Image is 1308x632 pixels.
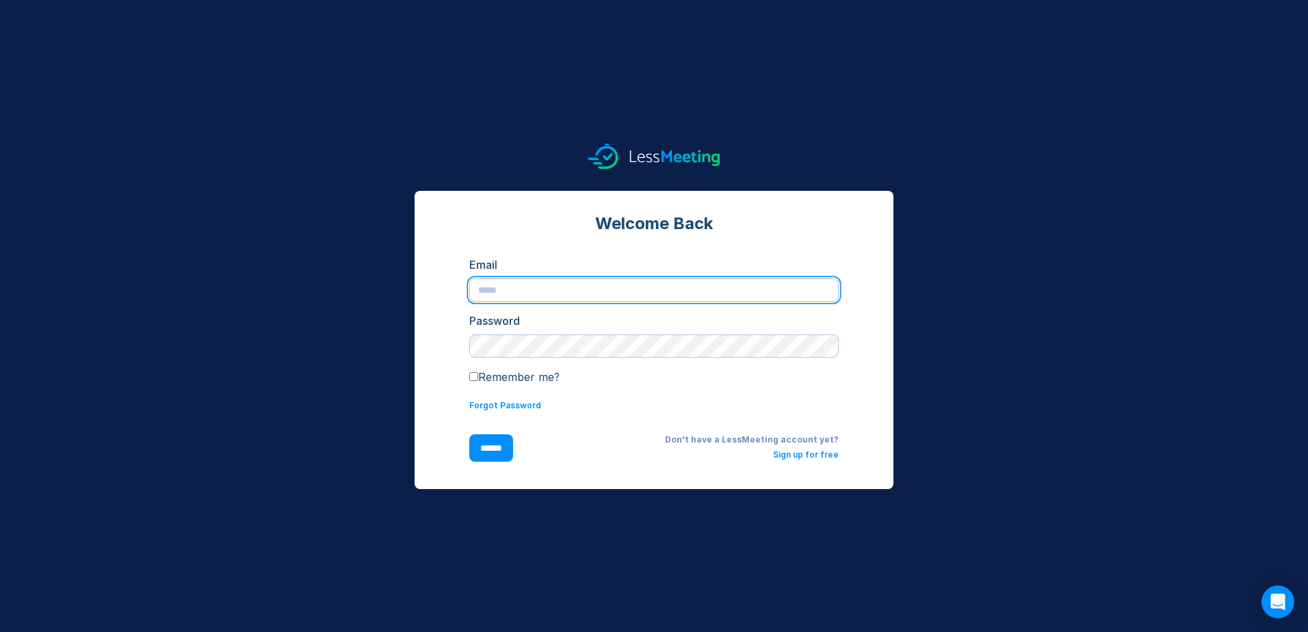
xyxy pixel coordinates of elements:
[469,313,839,329] div: Password
[1261,585,1294,618] div: Open Intercom Messenger
[469,370,560,384] label: Remember me?
[469,256,839,273] div: Email
[469,400,541,410] a: Forgot Password
[535,434,839,445] div: Don't have a LessMeeting account yet?
[773,449,839,460] a: Sign up for free
[469,372,478,381] input: Remember me?
[469,213,839,235] div: Welcome Back
[588,144,720,169] img: logo.svg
